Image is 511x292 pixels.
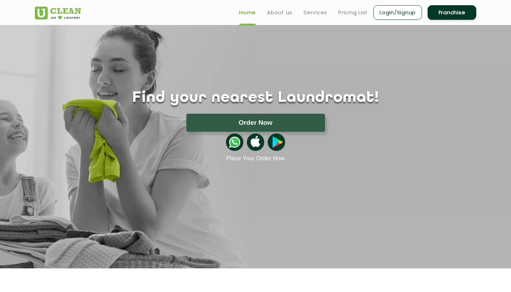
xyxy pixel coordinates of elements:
a: Services [303,8,327,17]
a: Place Your Order Now [226,155,285,162]
img: UClean Laundry and Dry Cleaning [35,7,81,19]
img: playstoreicon.png [268,133,285,151]
img: whatsappicon.png [226,133,243,151]
a: Home [239,8,256,17]
h1: Find your nearest Laundromat! [30,89,481,107]
a: Pricing List [338,8,368,17]
a: Login/Signup [373,5,422,20]
button: Order Now [186,114,325,132]
a: About us [267,8,292,17]
a: Franchise [428,5,476,20]
img: apple-icon.png [247,133,264,151]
